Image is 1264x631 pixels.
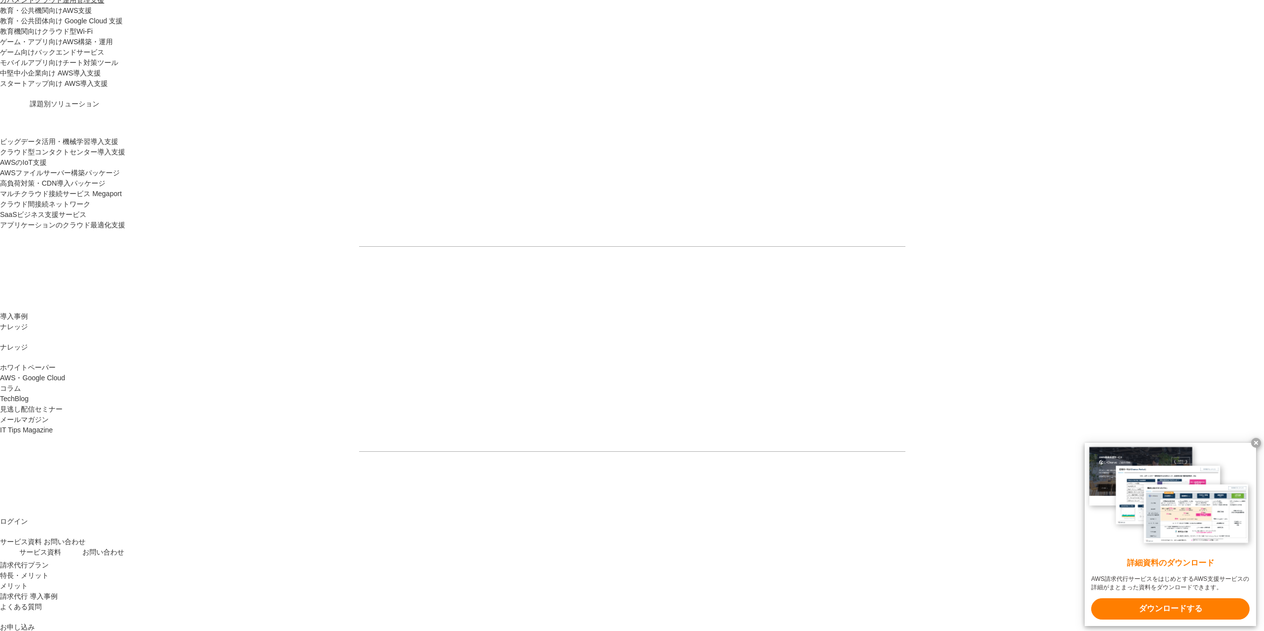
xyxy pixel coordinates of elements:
[63,547,156,558] a: お問い合わせ お問い合わせ
[780,478,788,482] img: 矢印
[637,468,796,491] a: まずは相談する
[468,468,627,491] a: 資料を請求する
[468,263,627,286] a: 資料を請求する
[63,547,113,558] img: お問い合わせ
[1091,575,1250,592] x-t: AWS請求代行サービスをはじめとするAWS支援サービスの詳細がまとまった資料をダウンロードできます。
[44,538,85,546] span: お問い合わせ
[19,548,61,556] span: サービス資料
[1091,558,1250,569] x-t: 詳細資料のダウンロード
[780,273,788,277] img: 矢印
[637,263,796,286] a: まずは相談する
[44,537,85,547] a: お問い合わせ
[1085,443,1256,626] a: 詳細資料のダウンロード AWS請求代行サービスをはじめとするAWS支援サービスの詳細がまとまった資料をダウンロードできます。 ダウンロードする
[115,548,156,556] span: お問い合わせ
[611,478,619,482] img: 矢印
[611,273,619,277] img: 矢印
[30,100,99,108] span: 課題別ソリューション
[1091,598,1250,620] x-t: ダウンロードする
